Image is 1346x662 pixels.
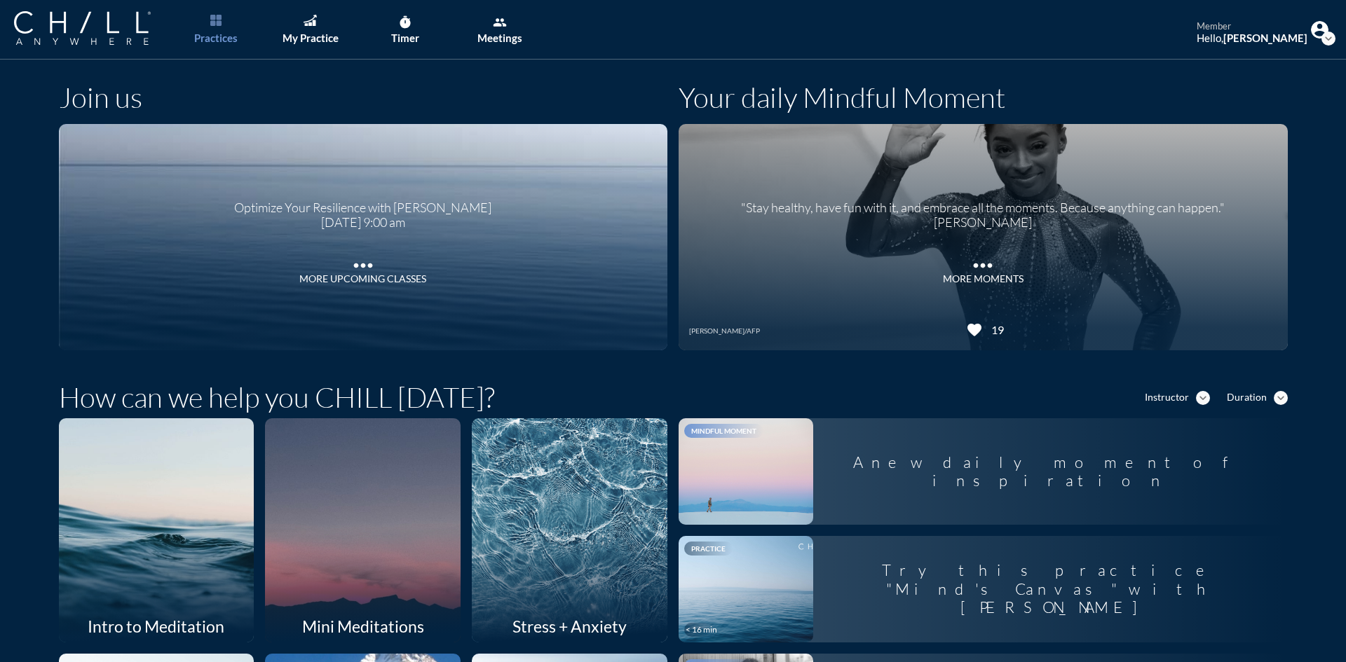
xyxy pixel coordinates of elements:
i: timer [398,15,412,29]
div: Instructor [1145,392,1189,404]
div: Mini Meditations [265,610,461,642]
img: Profile icon [1311,21,1328,39]
div: Duration [1227,392,1267,404]
div: MORE MOMENTS [943,273,1024,285]
div: Meetings [477,32,522,44]
img: Company Logo [14,11,151,45]
div: [DATE] 9:00 am [234,215,491,230]
div: My Practice [283,32,339,44]
div: A new daily moment of inspiration [813,442,1288,502]
img: List [210,15,222,26]
strong: [PERSON_NAME] [1223,32,1307,44]
h1: How can we help you CHILL [DATE]? [59,380,495,414]
div: member [1197,21,1307,32]
div: More Upcoming Classes [299,273,426,285]
div: Timer [391,32,419,44]
img: Graph [304,15,316,26]
div: [PERSON_NAME]/AFP [689,326,760,335]
h1: Your daily Mindful Moment [679,81,1005,114]
i: favorite [966,322,983,338]
a: Company Logo [14,11,179,47]
i: expand_more [1321,32,1335,46]
div: < 16 min [686,625,717,635]
h1: Join us [59,81,142,114]
div: Intro to Meditation [59,610,254,642]
div: Hello, [1197,32,1307,44]
i: expand_more [1274,391,1288,405]
div: Optimize Your Resilience with [PERSON_NAME] [234,190,491,216]
div: Practices [194,32,238,44]
div: 19 [986,323,1004,336]
i: more_horiz [349,251,377,273]
span: Practice [691,544,726,553]
span: Mindful Moment [691,427,756,435]
i: more_horiz [969,251,997,273]
div: Try this practice "Mind's Canvas" with [PERSON_NAME] [813,550,1288,628]
i: expand_more [1196,391,1210,405]
div: "Stay healthy, have fun with it, and embrace all the moments. Because anything can happen." [PERS... [696,190,1270,230]
div: Stress + Anxiety [472,610,667,642]
i: group [493,15,507,29]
